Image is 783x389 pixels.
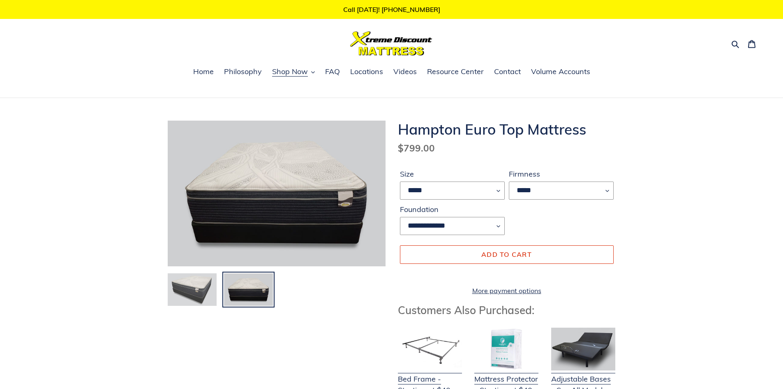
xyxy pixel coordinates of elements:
[494,67,521,77] span: Contact
[398,328,462,370] img: Bed Frame
[389,66,421,78] a: Videos
[398,304,616,317] h3: Customers Also Purchased:
[509,168,614,179] label: Firmness
[400,204,505,215] label: Foundation
[400,245,614,263] button: Add to cart
[427,67,484,77] span: Resource Center
[189,66,218,78] a: Home
[474,328,538,370] img: Mattress Protector
[393,67,417,77] span: Videos
[223,273,274,307] img: Load image into Gallery viewer, Hampton Euro Top Mattress
[398,142,435,154] span: $799.00
[325,67,340,77] span: FAQ
[398,121,616,138] h1: Hampton Euro Top Mattress
[268,66,319,78] button: Shop Now
[400,168,505,179] label: Size
[490,66,525,78] a: Contact
[346,66,387,78] a: Locations
[167,273,217,307] img: Load image into Gallery viewer, Hampton Euro Top Mattress
[220,66,266,78] a: Philosophy
[350,67,383,77] span: Locations
[350,31,432,56] img: Xtreme Discount Mattress
[400,286,614,296] a: More payment options
[193,67,214,77] span: Home
[481,250,532,259] span: Add to cart
[321,66,344,78] a: FAQ
[423,66,488,78] a: Resource Center
[531,67,590,77] span: Volume Accounts
[527,66,594,78] a: Volume Accounts
[272,67,308,77] span: Shop Now
[551,328,615,370] img: Adjustable Base
[224,67,262,77] span: Philosophy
